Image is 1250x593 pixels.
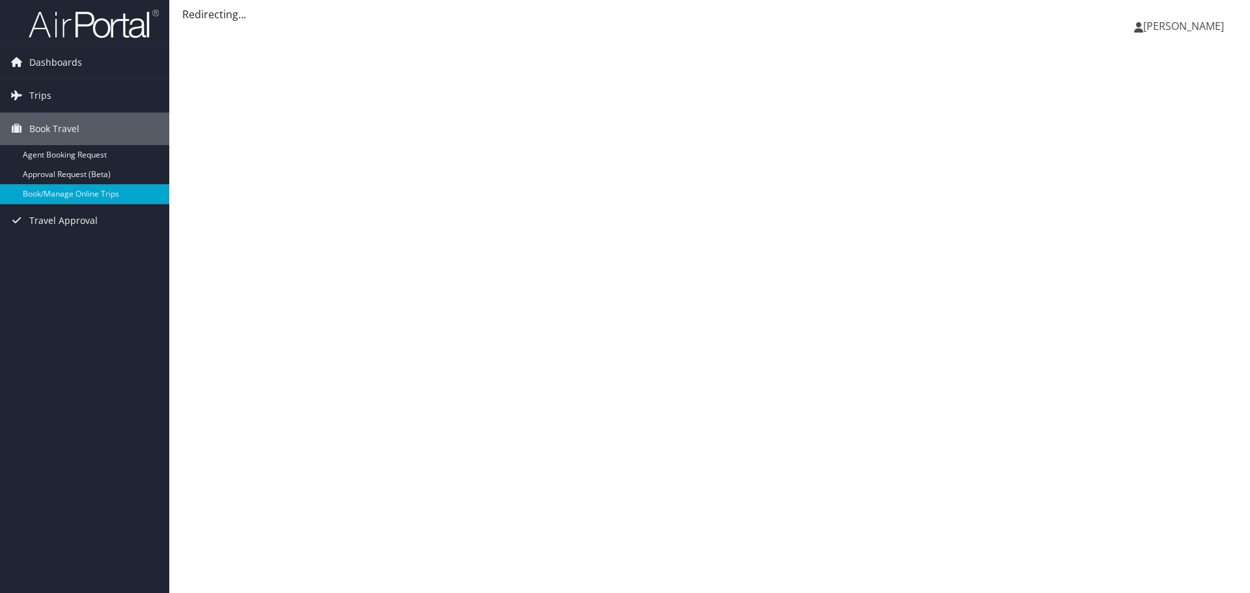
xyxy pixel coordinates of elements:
[29,79,51,112] span: Trips
[1143,19,1224,33] span: [PERSON_NAME]
[29,113,79,145] span: Book Travel
[29,8,159,39] img: airportal-logo.png
[182,7,1237,22] div: Redirecting...
[29,204,98,237] span: Travel Approval
[29,46,82,79] span: Dashboards
[1134,7,1237,46] a: [PERSON_NAME]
